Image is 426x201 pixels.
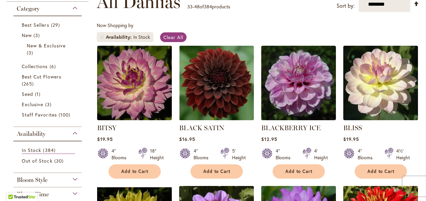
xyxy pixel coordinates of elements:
span: 100 [59,111,72,118]
span: $19.95 [97,136,113,142]
div: 4" Blooms [276,148,294,161]
span: Now Shopping by [97,22,133,28]
span: 6 [50,63,58,70]
span: 265 [22,80,35,87]
a: In Stock 384 [22,147,75,154]
a: BITSY [97,115,172,122]
img: BLACKBERRY ICE [261,46,336,120]
a: Collections [22,63,75,70]
a: BLACK SATIN [179,115,254,122]
div: 18" Height [150,148,164,161]
p: - of products [187,1,230,12]
span: Bloom Style [17,176,48,184]
span: 48 [194,3,200,10]
div: 4" Blooms [194,148,212,161]
img: BLISS [343,46,418,120]
a: Clear All [160,32,187,42]
span: In Stock [22,147,41,153]
span: $19.95 [343,136,359,142]
span: Category [17,5,40,12]
span: New & Exclusive [27,42,66,49]
span: 384 [43,147,57,154]
span: 30 [54,157,65,164]
span: New [22,32,32,38]
span: 3 [33,32,42,39]
div: In Stock [133,34,150,40]
span: Best Sellers [22,22,49,28]
a: Out of Stock 30 [22,157,75,164]
span: Out of Stock [22,158,53,164]
span: Exclusive [22,101,43,108]
a: Best Sellers [22,21,75,28]
div: 4" Blooms [358,148,376,161]
span: Availability [106,34,133,40]
a: BLACKBERRY ICE [261,115,336,122]
a: New &amp; Exclusive [27,42,70,56]
div: 4½' Height [396,148,410,161]
a: BITSY [97,124,117,132]
span: Add to Cart [285,169,313,174]
button: Add to Cart [191,164,243,179]
span: $16.95 [179,136,195,142]
span: Add to Cart [121,169,149,174]
a: BLISS [343,115,418,122]
span: 3 [45,101,53,108]
span: 3 [27,49,35,56]
div: 5' Height [232,148,246,161]
a: Seed [22,90,75,97]
a: Exclusive [22,101,75,108]
div: 4" Blooms [112,148,130,161]
button: Add to Cart [355,164,407,179]
img: BLACK SATIN [179,46,254,120]
button: Add to Cart [273,164,325,179]
img: BITSY [97,46,172,120]
a: New [22,32,75,39]
span: Bloom Time [17,191,49,198]
span: 29 [51,21,62,28]
span: Seed [22,91,33,97]
span: Collections [22,63,48,69]
div: 4' Height [314,148,328,161]
a: Best Cut Flowers [22,73,75,87]
span: Add to Cart [203,169,231,174]
a: BLACKBERRY ICE [261,124,321,132]
button: Add to Cart [109,164,161,179]
span: 1 [35,90,42,97]
a: Remove Availability In Stock [100,35,104,39]
span: 33 [187,3,193,10]
span: 384 [204,3,212,10]
iframe: Launch Accessibility Center [5,177,24,196]
span: Best Cut Flowers [22,73,61,80]
span: Staff Favorites [22,112,57,118]
span: Availability [17,130,46,138]
span: Add to Cart [367,169,395,174]
a: BLACK SATIN [179,124,224,132]
span: $12.95 [261,136,277,142]
a: BLISS [343,124,362,132]
span: Clear All [163,34,183,40]
a: Staff Favorites [22,111,75,118]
